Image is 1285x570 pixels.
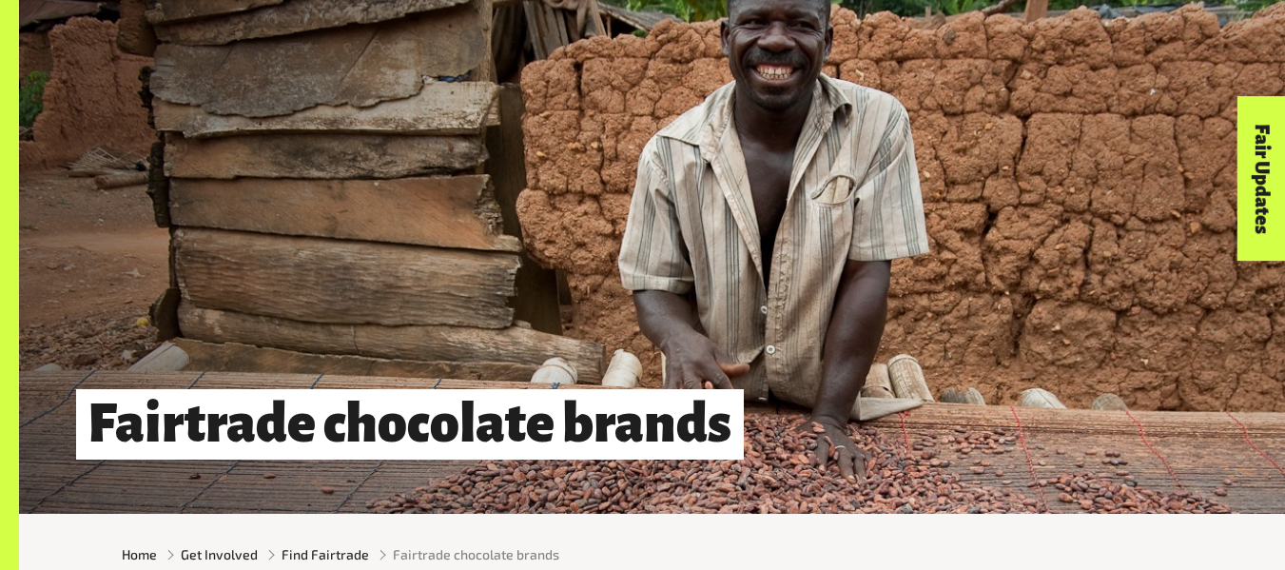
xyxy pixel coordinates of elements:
a: Find Fairtrade [282,544,369,564]
h1: Fairtrade chocolate brands [76,389,744,459]
a: Get Involved [181,544,258,564]
span: Fairtrade chocolate brands [393,544,559,564]
a: Home [122,544,157,564]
